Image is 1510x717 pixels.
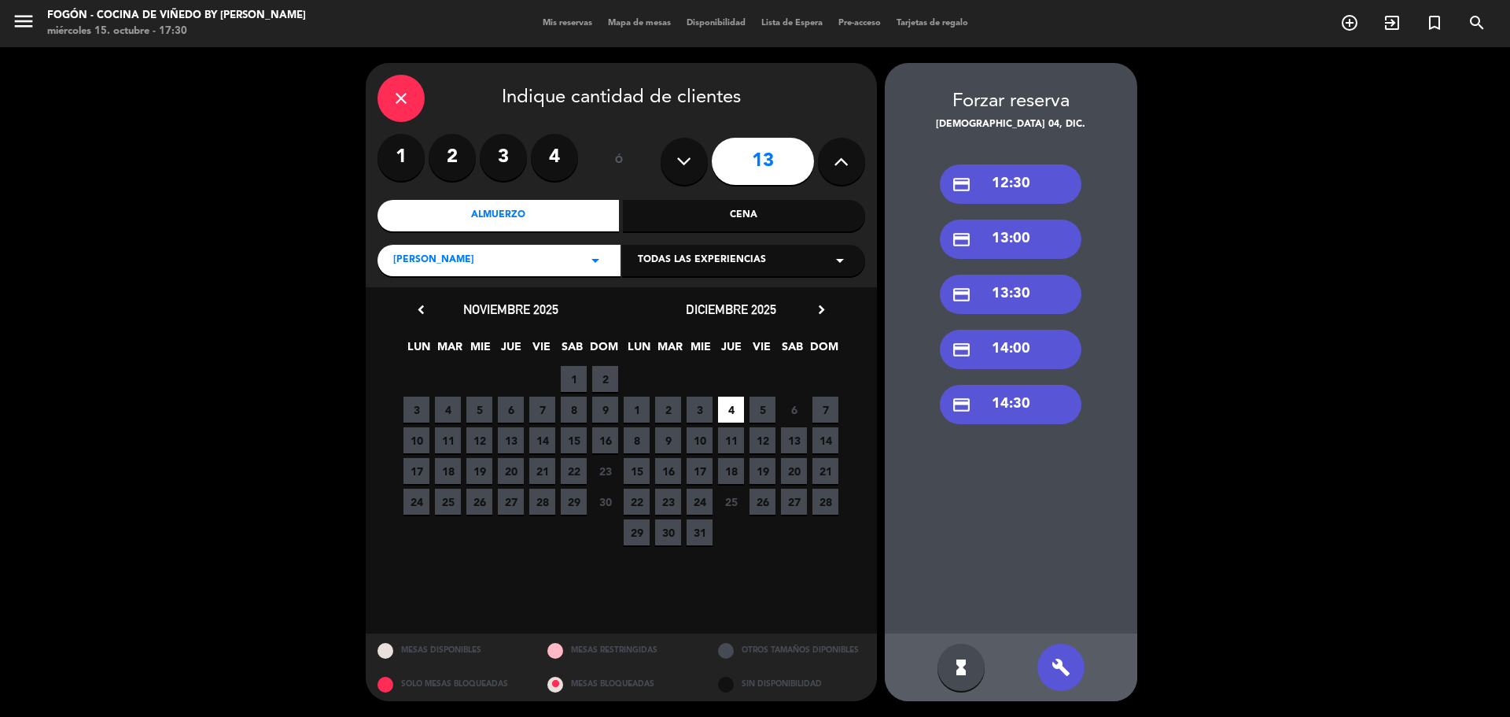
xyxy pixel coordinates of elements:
[830,19,889,28] span: Pre-acceso
[498,397,524,423] span: 6
[749,338,775,364] span: VIE
[687,519,713,545] span: 31
[392,89,411,108] i: close
[528,338,554,364] span: VIE
[498,338,524,364] span: JUE
[812,489,838,515] span: 28
[718,427,744,453] span: 11
[592,397,618,423] span: 9
[624,489,650,515] span: 22
[592,489,618,515] span: 30
[813,301,830,318] i: chevron_right
[466,427,492,453] span: 12
[1468,13,1486,32] i: search
[952,658,970,677] i: hourglass_full
[480,134,527,181] label: 3
[623,200,865,231] div: Cena
[366,667,536,701] div: SOLO MESAS BLOQUEADAS
[535,19,600,28] span: Mis reservas
[590,338,616,364] span: DOM
[561,458,587,484] span: 22
[403,458,429,484] span: 17
[781,397,807,423] span: 6
[679,19,753,28] span: Disponibilidad
[536,634,706,667] div: MESAS RESTRINGIDAS
[830,251,849,270] i: arrow_drop_down
[1425,13,1444,32] i: turned_in_not
[561,427,587,453] span: 15
[377,134,425,181] label: 1
[952,340,971,360] i: credit_card
[940,164,1081,204] div: 12:30
[753,19,830,28] span: Lista de Espera
[655,397,681,423] span: 2
[952,175,971,194] i: credit_card
[529,489,555,515] span: 28
[638,253,766,268] span: Todas las experiencias
[749,427,775,453] span: 12
[559,338,585,364] span: SAB
[403,489,429,515] span: 24
[624,397,650,423] span: 1
[592,458,618,484] span: 23
[655,427,681,453] span: 9
[466,397,492,423] span: 5
[47,8,306,24] div: Fogón - Cocina de viñedo by [PERSON_NAME]
[561,397,587,423] span: 8
[624,519,650,545] span: 29
[435,458,461,484] span: 18
[687,427,713,453] span: 10
[781,458,807,484] span: 20
[366,634,536,667] div: MESAS DISPONIBLES
[403,427,429,453] span: 10
[687,489,713,515] span: 24
[749,458,775,484] span: 19
[749,489,775,515] span: 26
[885,117,1137,133] div: [DEMOGRAPHIC_DATA] 04, dic.
[718,489,744,515] span: 25
[781,489,807,515] span: 27
[561,366,587,392] span: 1
[889,19,976,28] span: Tarjetas de regalo
[561,489,587,515] span: 29
[718,338,744,364] span: JUE
[406,338,432,364] span: LUN
[529,458,555,484] span: 21
[586,251,605,270] i: arrow_drop_down
[413,301,429,318] i: chevron_left
[377,200,620,231] div: Almuerzo
[940,330,1081,369] div: 14:00
[393,253,474,268] span: [PERSON_NAME]
[1340,13,1359,32] i: add_circle_outline
[592,427,618,453] span: 16
[687,397,713,423] span: 3
[952,395,971,415] i: credit_card
[952,230,971,249] i: credit_card
[498,427,524,453] span: 13
[779,338,805,364] span: SAB
[466,489,492,515] span: 26
[498,489,524,515] span: 27
[429,134,476,181] label: 2
[749,397,775,423] span: 5
[435,397,461,423] span: 4
[592,366,618,392] span: 2
[885,87,1137,117] div: Forzar reserva
[940,385,1081,424] div: 14:30
[377,75,865,122] div: Indique cantidad de clientes
[655,489,681,515] span: 23
[1051,658,1070,677] i: build
[498,458,524,484] span: 20
[435,489,461,515] span: 25
[687,458,713,484] span: 17
[435,427,461,453] span: 11
[687,338,713,364] span: MIE
[536,667,706,701] div: MESAS BLOQUEADAS
[810,338,836,364] span: DOM
[436,338,462,364] span: MAR
[1383,13,1401,32] i: exit_to_app
[940,275,1081,314] div: 13:30
[467,338,493,364] span: MIE
[624,458,650,484] span: 15
[718,397,744,423] span: 4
